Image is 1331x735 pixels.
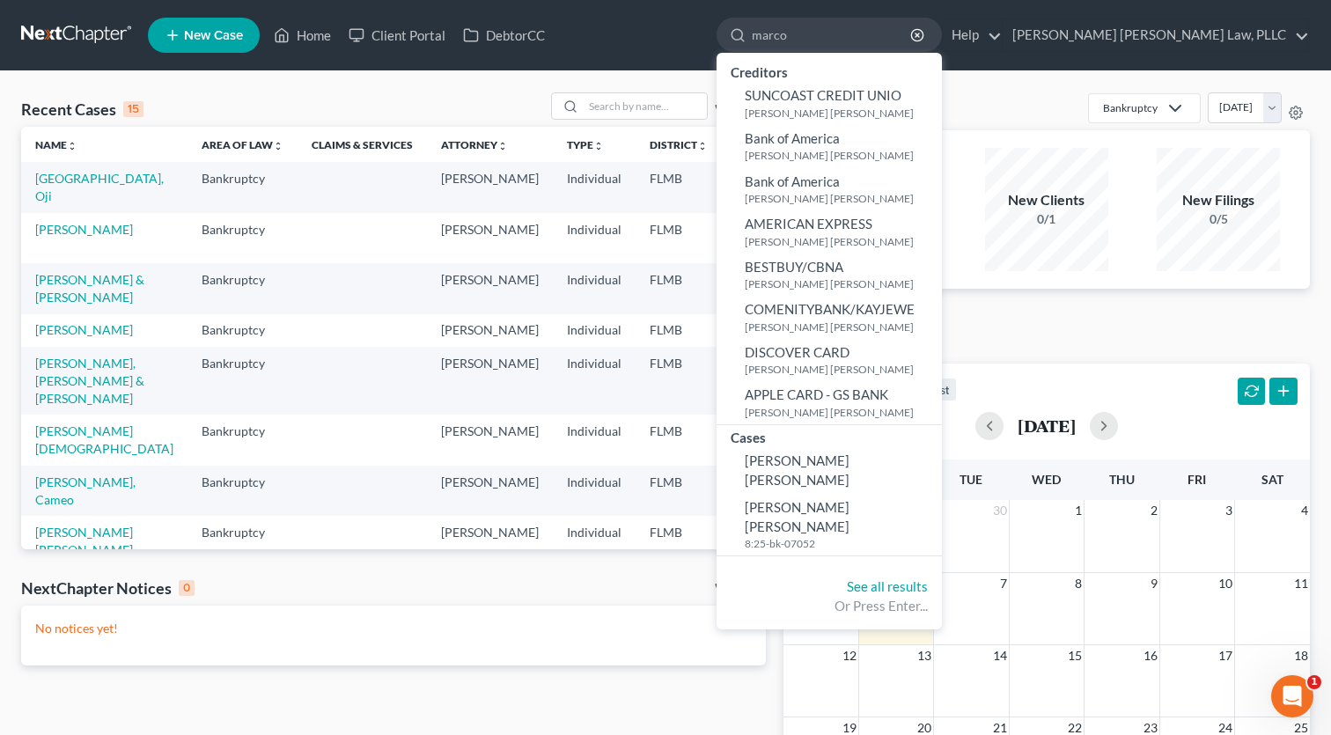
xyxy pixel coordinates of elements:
[745,362,938,377] small: [PERSON_NAME] [PERSON_NAME]
[553,213,636,263] td: Individual
[841,645,858,666] span: 12
[745,344,849,360] span: DISCOVER CARD
[745,130,840,146] span: Bank of America
[1157,210,1280,228] div: 0/5
[650,138,708,151] a: Districtunfold_more
[636,415,722,465] td: FLMB
[273,141,283,151] i: unfold_more
[340,19,454,51] a: Client Portal
[441,138,508,151] a: Attorneyunfold_more
[943,19,1002,51] a: Help
[1292,573,1310,594] span: 11
[717,425,942,447] div: Cases
[745,276,938,291] small: [PERSON_NAME] [PERSON_NAME]
[188,415,298,465] td: Bankruptcy
[745,320,938,334] small: [PERSON_NAME] [PERSON_NAME]
[188,347,298,415] td: Bankruptcy
[427,162,553,212] td: [PERSON_NAME]
[1073,500,1084,521] span: 1
[427,213,553,263] td: [PERSON_NAME]
[1004,19,1309,51] a: [PERSON_NAME] [PERSON_NAME] Law, PLLC
[1271,675,1313,717] iframe: Intercom live chat
[553,263,636,313] td: Individual
[553,516,636,584] td: Individual
[188,213,298,263] td: Bankruptcy
[1066,645,1084,666] span: 15
[745,405,938,420] small: [PERSON_NAME] [PERSON_NAME]
[745,452,849,487] span: [PERSON_NAME] [PERSON_NAME]
[745,259,843,275] span: BESTBUY/CBNA
[636,466,722,516] td: FLMB
[745,106,938,121] small: [PERSON_NAME] [PERSON_NAME]
[35,423,173,456] a: [PERSON_NAME][DEMOGRAPHIC_DATA]
[1292,645,1310,666] span: 18
[35,474,136,507] a: [PERSON_NAME], Cameo
[745,536,938,551] small: 8:25-bk-07052
[1149,573,1159,594] span: 9
[985,190,1108,210] div: New Clients
[427,314,553,347] td: [PERSON_NAME]
[1032,472,1061,487] span: Wed
[745,234,938,249] small: [PERSON_NAME] [PERSON_NAME]
[745,191,938,206] small: [PERSON_NAME] [PERSON_NAME]
[497,141,508,151] i: unfold_more
[717,254,942,297] a: BESTBUY/CBNA[PERSON_NAME] [PERSON_NAME]
[731,597,928,615] div: Or Press Enter...
[188,162,298,212] td: Bankruptcy
[35,138,77,151] a: Nameunfold_more
[298,127,427,162] th: Claims & Services
[35,171,164,203] a: [GEOGRAPHIC_DATA], Oji
[21,577,195,599] div: NextChapter Notices
[991,645,1009,666] span: 14
[1103,100,1158,115] div: Bankruptcy
[717,125,942,168] a: Bank of America[PERSON_NAME] [PERSON_NAME]
[636,347,722,415] td: FLMB
[553,415,636,465] td: Individual
[745,301,915,317] span: COMENITYBANK/KAYJEWE
[745,148,938,163] small: [PERSON_NAME] [PERSON_NAME]
[717,296,942,339] a: COMENITYBANK/KAYJEWE[PERSON_NAME] [PERSON_NAME]
[717,494,942,555] a: [PERSON_NAME] [PERSON_NAME]8:25-bk-07052
[991,500,1009,521] span: 30
[584,93,707,119] input: Search by name...
[1217,645,1234,666] span: 17
[717,60,942,82] div: Creditors
[717,447,942,494] a: [PERSON_NAME] [PERSON_NAME]
[985,210,1108,228] div: 0/1
[593,141,604,151] i: unfold_more
[745,173,840,189] span: Bank of America
[1307,675,1321,689] span: 1
[1018,416,1076,435] h2: [DATE]
[21,99,143,120] div: Recent Cases
[916,645,933,666] span: 13
[636,213,722,263] td: FLMB
[745,216,872,232] span: AMERICAN EXPRESS
[1109,472,1135,487] span: Thu
[265,19,340,51] a: Home
[1217,573,1234,594] span: 10
[1073,573,1084,594] span: 8
[553,314,636,347] td: Individual
[427,466,553,516] td: [PERSON_NAME]
[427,263,553,313] td: [PERSON_NAME]
[188,466,298,516] td: Bankruptcy
[202,138,283,151] a: Area of Lawunfold_more
[553,162,636,212] td: Individual
[1188,472,1206,487] span: Fri
[179,580,195,596] div: 0
[1261,472,1283,487] span: Sat
[553,466,636,516] td: Individual
[1149,500,1159,521] span: 2
[717,381,942,424] a: APPLE CARD - GS BANK[PERSON_NAME] [PERSON_NAME]
[745,499,849,533] span: [PERSON_NAME] [PERSON_NAME]
[427,516,553,584] td: [PERSON_NAME]
[1224,500,1234,521] span: 3
[35,620,752,637] p: No notices yet!
[567,138,604,151] a: Typeunfold_more
[636,162,722,212] td: FLMB
[717,210,942,254] a: AMERICAN EXPRESS[PERSON_NAME] [PERSON_NAME]
[184,29,243,42] span: New Case
[553,347,636,415] td: Individual
[697,141,708,151] i: unfold_more
[188,516,298,584] td: Bankruptcy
